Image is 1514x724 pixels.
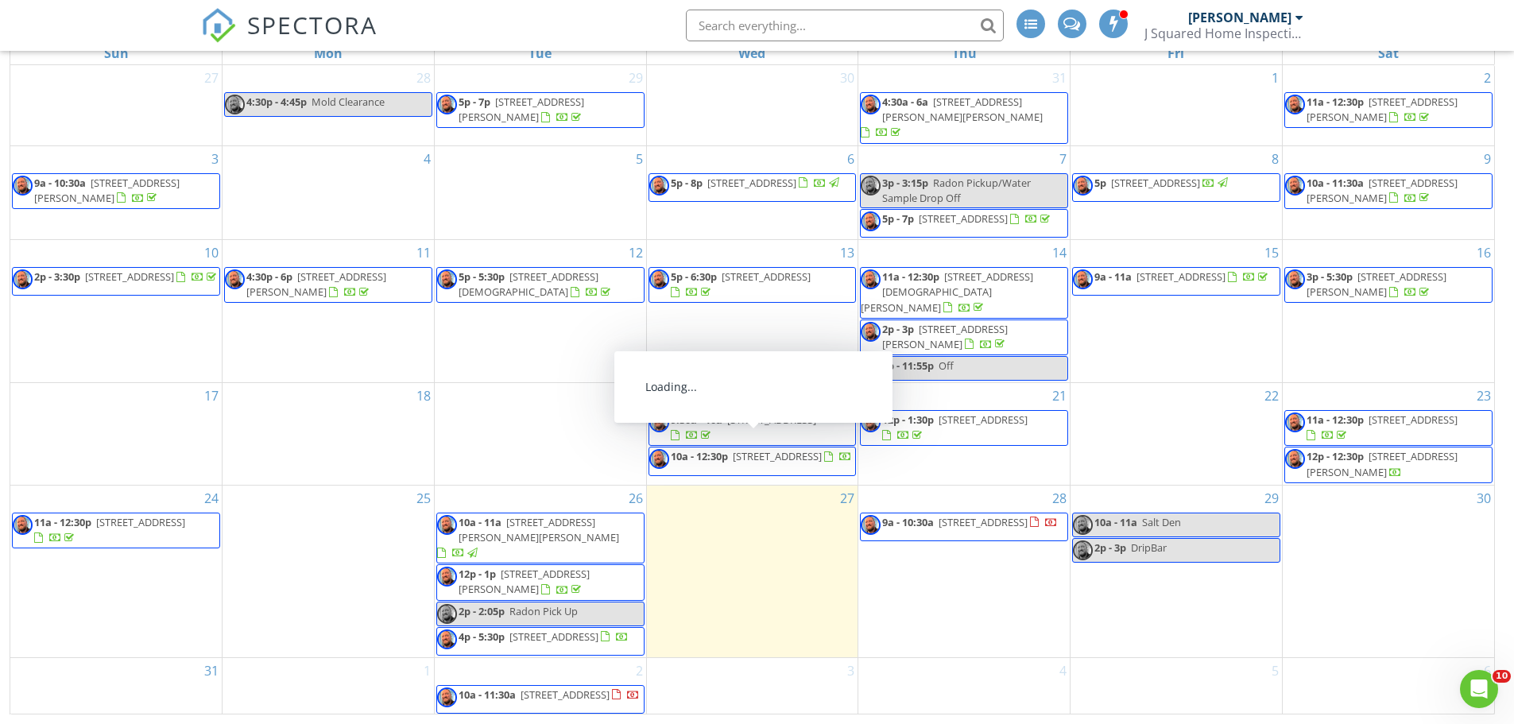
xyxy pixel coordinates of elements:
a: Go to July 31, 2025 [1049,65,1070,91]
span: [STREET_ADDRESS] [96,515,185,529]
img: jordan_pic2.jpg [861,412,881,432]
span: [STREET_ADDRESS] [733,449,822,463]
span: 2p - 3p [1094,540,1126,555]
span: [STREET_ADDRESS] [509,629,598,644]
a: 9:30a - 10a [STREET_ADDRESS] [671,412,816,442]
img: jordan_pic2.jpg [861,211,881,231]
a: 11a - 12:30p [STREET_ADDRESS][PERSON_NAME] [1284,92,1493,128]
a: Go to August 27, 2025 [837,486,858,511]
span: [STREET_ADDRESS] [85,269,174,284]
img: jordan_pic2.jpg [861,269,881,289]
a: Go to August 19, 2025 [625,383,646,408]
span: 12p - 1p [459,567,496,581]
span: [STREET_ADDRESS][PERSON_NAME] [1307,269,1446,299]
td: Go to September 3, 2025 [646,657,858,715]
a: 9a - 10:30a [STREET_ADDRESS][PERSON_NAME] [12,173,220,209]
img: jordan_pic2.jpg [13,269,33,289]
a: 2p - 3p [STREET_ADDRESS][PERSON_NAME] [860,319,1068,355]
a: 5p - 6:30p [STREET_ADDRESS] [649,267,857,303]
a: Thursday [949,42,980,64]
a: Go to August 3, 2025 [208,146,222,172]
a: Go to August 11, 2025 [413,240,434,265]
td: Go to August 29, 2025 [1071,485,1283,657]
a: 4:30a - 6a [STREET_ADDRESS][PERSON_NAME][PERSON_NAME] [860,92,1068,144]
a: Go to August 5, 2025 [633,146,646,172]
span: Mold Clearance [312,95,385,109]
td: Go to August 20, 2025 [646,383,858,486]
img: jordan_pic2.jpg [13,515,33,535]
td: Go to August 12, 2025 [434,240,646,383]
span: [STREET_ADDRESS][PERSON_NAME] [459,567,590,596]
a: 4:30p - 6p [STREET_ADDRESS][PERSON_NAME] [224,267,432,303]
a: Go to August 25, 2025 [413,486,434,511]
input: Search everything... [686,10,1004,41]
a: Go to August 30, 2025 [1473,486,1494,511]
a: 3p - 5:30p [STREET_ADDRESS][PERSON_NAME] [1284,267,1493,303]
a: 5p - 6:30p [STREET_ADDRESS] [671,269,811,299]
span: [STREET_ADDRESS] [727,412,816,427]
img: jordan_pic2.jpg [649,176,669,196]
a: Friday [1164,42,1187,64]
img: jordan_pic2.jpg [437,515,457,535]
img: jordan_pic2.jpg [1285,176,1305,196]
a: Go to August 18, 2025 [413,383,434,408]
a: Go to August 4, 2025 [420,146,434,172]
span: [STREET_ADDRESS] [1111,176,1200,190]
td: Go to August 16, 2025 [1282,240,1494,383]
span: [STREET_ADDRESS][DEMOGRAPHIC_DATA] [459,269,598,299]
span: [STREET_ADDRESS][PERSON_NAME] [34,176,180,205]
a: 9:30a - 10a [STREET_ADDRESS] [649,410,857,446]
img: The Best Home Inspection Software - Spectora [201,8,236,43]
a: 9a - 10:30a [STREET_ADDRESS] [860,513,1068,541]
td: Go to August 31, 2025 [10,657,223,715]
a: 10a - 11:30a [STREET_ADDRESS][PERSON_NAME] [1284,173,1493,209]
span: [STREET_ADDRESS] [1136,269,1226,284]
a: Go to August 26, 2025 [625,486,646,511]
span: [STREET_ADDRESS] [722,269,811,284]
img: jordan_pic2.jpg [1285,269,1305,289]
img: jordan_pic2.jpg [1285,412,1305,432]
a: 5p - 8p [STREET_ADDRESS] [671,176,842,190]
img: jordan_pic2.jpg [437,604,457,624]
span: Radon Pickup/Water Sample Drop Off [882,176,1031,205]
td: Go to August 3, 2025 [10,145,223,240]
span: 10a - 11:30a [1307,176,1364,190]
a: 4:30a - 6a [STREET_ADDRESS][PERSON_NAME][PERSON_NAME] [861,95,1043,139]
span: 5p - 6:30p [671,269,717,284]
span: 10a - 11a [459,515,501,529]
span: 11a - 12:30p [34,515,91,529]
a: 9a - 10:30a [STREET_ADDRESS][PERSON_NAME] [34,176,180,205]
a: Go to August 10, 2025 [201,240,222,265]
img: jordan_pic2.jpg [649,269,669,289]
a: Sunday [101,42,132,64]
span: 4p - 11:55p [882,358,934,373]
a: 12p - 1p [STREET_ADDRESS][PERSON_NAME] [459,567,590,596]
span: 5p - 5:30p [459,269,505,284]
td: Go to August 17, 2025 [10,383,223,486]
td: Go to August 10, 2025 [10,240,223,383]
span: 4:30p - 6p [246,269,292,284]
a: Go to August 17, 2025 [201,383,222,408]
a: Go to September 6, 2025 [1481,658,1494,683]
span: 12p - 1:30p [882,412,934,427]
img: jordan_pic2.jpg [225,269,245,289]
a: Go to September 4, 2025 [1056,658,1070,683]
td: Go to August 21, 2025 [858,383,1071,486]
td: Go to August 24, 2025 [10,485,223,657]
a: 4p - 5:30p [STREET_ADDRESS] [459,629,629,644]
a: Go to August 14, 2025 [1049,240,1070,265]
span: 11a - 12:30p [1307,95,1364,109]
img: jordan_pic2.jpg [437,95,457,114]
a: Go to August 31, 2025 [201,658,222,683]
td: Go to August 11, 2025 [223,240,435,383]
span: 2p - 3:30p [34,269,80,284]
a: 5p [STREET_ADDRESS] [1094,176,1230,190]
td: Go to July 29, 2025 [434,65,646,145]
a: 5p - 5:30p [STREET_ADDRESS][DEMOGRAPHIC_DATA] [459,269,614,299]
span: 9:30a - 10a [671,412,722,427]
a: 5p - 8p [STREET_ADDRESS] [649,173,857,202]
span: 9a - 10:30a [34,176,86,190]
td: Go to August 23, 2025 [1282,383,1494,486]
td: Go to August 26, 2025 [434,485,646,657]
a: 12p - 1:30p [STREET_ADDRESS] [860,410,1068,446]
